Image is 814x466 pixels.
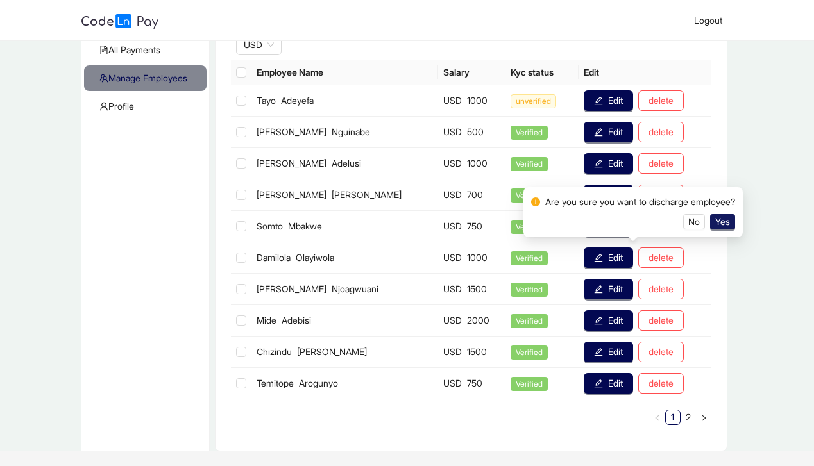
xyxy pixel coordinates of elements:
button: delete [638,310,684,331]
span: Profile [99,94,196,119]
img: logo [81,14,158,29]
button: delete [638,153,684,174]
span: Mide [257,315,276,326]
span: edit [594,96,603,105]
span: Damilola [257,252,291,263]
button: right [696,410,711,425]
button: editEdit [584,247,633,268]
span: USD [443,158,462,169]
span: Verified [511,377,548,391]
span: Edit [608,156,623,171]
a: 1 [666,410,680,424]
span: USD [443,378,462,388]
span: Verified [511,251,548,265]
span: 700 [467,189,483,200]
span: Logout [694,15,722,26]
span: 1500 [467,346,487,357]
button: editEdit [584,90,633,111]
span: delete [649,313,674,328]
span: edit [594,347,603,356]
span: USD [244,35,274,54]
button: editEdit [584,279,633,299]
span: Njoagwuani [332,283,378,294]
span: USD [443,189,462,200]
button: left [650,410,665,425]
span: Tayo [257,95,276,106]
span: [PERSON_NAME] [257,158,326,169]
button: editEdit [584,342,633,362]
button: delete [638,185,684,205]
span: 1000 [467,95,488,106]
span: Yes [715,215,730,229]
button: No [683,214,705,229]
span: delete [649,156,674,171]
span: Verified [511,314,548,328]
span: Olayiwola [296,252,334,263]
span: team [99,74,108,83]
span: USD [443,252,462,263]
button: Yes [710,214,735,229]
span: USD [443,95,462,106]
li: 2 [681,410,696,425]
span: Adebisi [282,315,311,326]
span: 1500 [467,283,487,294]
span: user [99,102,108,111]
span: left [654,414,661,422]
span: Verified [511,345,548,360]
span: 1000 [467,158,488,169]
span: edit [594,285,603,294]
span: USD [443,315,462,326]
button: editEdit [584,153,633,174]
span: USD [443,221,462,231]
button: delete [638,247,684,268]
span: Edit [608,251,623,265]
button: delete [638,90,684,111]
span: edit [594,379,603,388]
th: Kyc status [505,60,579,85]
button: delete [638,342,684,362]
span: Edit [608,376,623,390]
span: Edit [608,125,623,139]
span: [PERSON_NAME] [297,346,367,357]
button: delete [638,373,684,394]
span: Adeyefa [281,95,314,106]
span: [PERSON_NAME] [257,189,326,200]
th: Edit [579,60,711,85]
span: Edit [608,345,623,359]
button: editEdit [584,310,633,331]
span: USD [443,346,462,357]
span: 750 [467,378,482,388]
span: file-text [99,46,108,54]
span: Adelusi [332,158,361,169]
span: Nguinabe [332,126,370,137]
span: exclamation-circle [531,195,540,206]
span: Chizindu [257,346,292,357]
span: delete [649,251,674,265]
span: Verified [511,126,548,140]
span: Mbakwe [288,221,322,231]
span: All Payments [99,37,196,63]
span: Arogunyo [299,378,338,388]
span: 750 [467,221,482,231]
span: USD [443,283,462,294]
span: 500 [467,126,484,137]
span: Verified [511,220,548,234]
span: Edit [608,313,623,328]
span: edit [594,128,603,137]
li: Next Page [696,410,711,425]
span: Verified [511,188,548,203]
span: edit [594,159,603,168]
span: right [700,414,708,422]
th: Employee Name [251,60,438,85]
div: Are you sure you want to discharge employee? [545,195,735,209]
span: delete [649,282,674,296]
span: edit [594,253,603,262]
span: Edit [608,94,623,108]
span: unverified [511,94,556,108]
span: 2000 [467,315,489,326]
span: delete [649,125,674,139]
span: Verified [511,157,548,171]
span: delete [649,94,674,108]
span: Edit [608,282,623,296]
span: Somto [257,221,283,231]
